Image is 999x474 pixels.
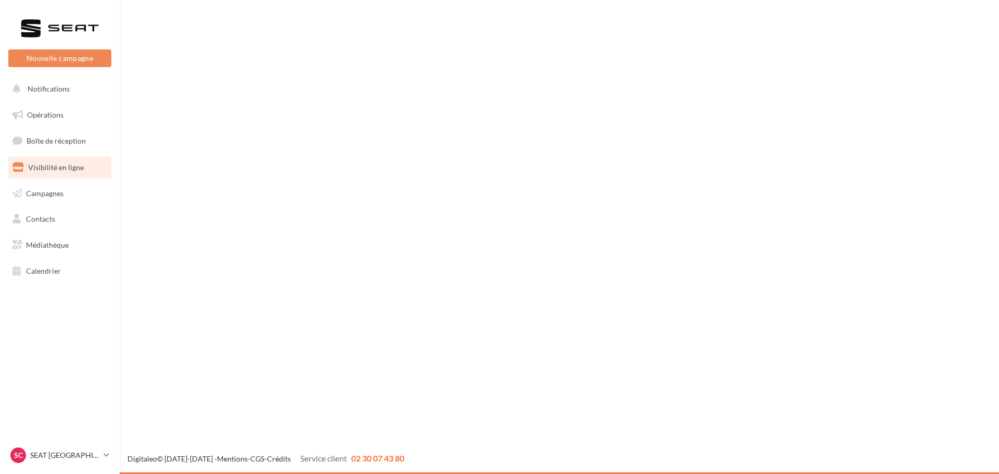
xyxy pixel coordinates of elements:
a: Digitaleo [127,454,157,463]
span: © [DATE]-[DATE] - - - [127,454,404,463]
p: SEAT [GEOGRAPHIC_DATA] [30,450,99,460]
span: Service client [300,453,347,463]
button: Nouvelle campagne [8,49,111,67]
span: 02 30 07 43 80 [351,453,404,463]
a: Médiathèque [6,234,113,256]
span: Notifications [28,84,70,93]
span: SC [14,450,23,460]
a: SC SEAT [GEOGRAPHIC_DATA] [8,445,111,465]
button: Notifications [6,78,109,100]
a: CGS [250,454,264,463]
a: Boîte de réception [6,130,113,152]
span: Contacts [26,214,55,223]
span: Visibilité en ligne [28,163,84,172]
span: Opérations [27,110,63,119]
a: Campagnes [6,183,113,204]
span: Campagnes [26,188,63,197]
a: Crédits [267,454,291,463]
a: Opérations [6,104,113,126]
a: Contacts [6,208,113,230]
span: Médiathèque [26,240,69,249]
span: Boîte de réception [27,136,86,145]
a: Visibilité en ligne [6,157,113,178]
a: Calendrier [6,260,113,282]
a: Mentions [217,454,248,463]
span: Calendrier [26,266,61,275]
